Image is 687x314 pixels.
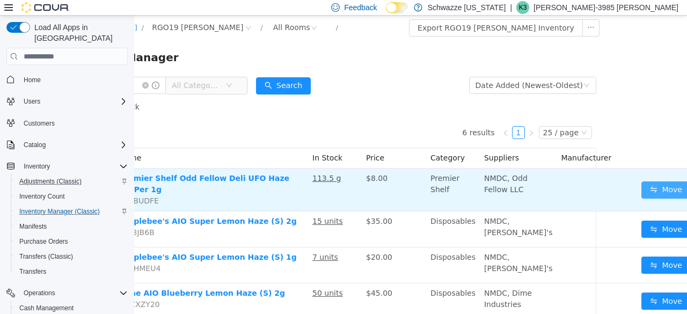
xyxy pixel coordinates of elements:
input: Dark Mode [386,2,408,13]
span: Home [24,76,41,84]
u: 50 units [178,273,209,282]
span: Customers [19,116,128,130]
span: Transfers (Classic) [19,252,73,261]
a: Inventory Manager (Classic) [15,205,104,218]
li: Next Page [391,111,404,123]
span: $8.00 [232,158,253,167]
a: Customers [19,117,59,130]
button: Inventory Manager (Classic) [11,204,132,219]
span: Price [232,138,250,147]
button: Catalog [2,137,132,152]
button: icon: swapMove [507,277,557,294]
u: 15 units [178,201,209,210]
span: Transfers [15,265,128,278]
td: Disposables [292,232,346,268]
span: / [126,8,128,16]
span: K3 [519,1,527,14]
button: Purchase Orders [11,234,132,249]
span: Inventory [24,162,50,171]
span: $45.00 [232,273,258,282]
div: All Rooms [139,4,176,20]
a: Purchase Orders [15,235,72,248]
span: / [8,8,10,16]
i: icon: left [368,114,375,121]
i: icon: close-circle [8,67,14,73]
span: Purchase Orders [15,235,128,248]
span: Inventory Count [15,190,128,203]
span: Dark Mode [386,13,386,14]
button: Inventory Count [11,189,132,204]
span: In Stock [178,138,208,147]
div: Kandice-3985 Marquez [516,1,529,14]
span: Category [296,138,331,147]
span: Catalog [24,141,46,149]
button: Home [2,71,132,87]
button: icon: swapMove [507,205,557,222]
span: / [202,8,204,16]
button: Customers [2,115,132,131]
span: Feedback [344,2,377,13]
td: Disposables [292,196,346,232]
button: icon: swapMove [507,166,557,183]
span: Inventory Manager (Classic) [15,205,128,218]
button: icon: ellipsis [448,4,465,21]
span: Manufacturer [427,138,477,147]
button: Transfers (Classic) [11,249,132,264]
span: NMDC, Odd Fellow LLC [350,158,393,178]
a: Home [19,74,45,86]
span: Transfers [19,267,46,276]
button: icon: swapMove [507,241,557,258]
span: $20.00 [232,237,258,246]
span: NMDC, Dime Industries [350,273,398,293]
span: Catalog [19,138,128,151]
span: Suppliers [350,138,385,147]
button: Operations [19,287,60,300]
span: RGO19 Hobbs [18,6,109,18]
li: 1 [378,111,391,123]
i: icon: info-circle [18,66,25,74]
span: Operations [24,289,55,297]
button: Catalog [19,138,50,151]
button: Adjustments (Classic) [11,174,132,189]
span: Inventory Count [19,192,65,201]
p: | [510,1,512,14]
button: Users [19,95,45,108]
i: icon: right [394,114,400,121]
span: Purchase Orders [19,237,68,246]
span: Customers [24,119,55,128]
span: Load All Apps in [GEOGRAPHIC_DATA] [30,22,128,43]
img: Cova [21,2,70,13]
div: Date Added (Newest-Oldest) [341,62,449,78]
button: Transfers [11,264,132,279]
i: icon: down [447,114,453,121]
p: [PERSON_NAME]-3985 [PERSON_NAME] [533,1,678,14]
a: Transfers [15,265,50,278]
span: Adjustments (Classic) [19,177,82,186]
span: Home [19,72,128,86]
span: Manifests [19,222,47,231]
i: icon: down [92,67,98,74]
a: Transfers (Classic) [15,250,77,263]
span: Manifests [15,220,128,233]
span: Adjustments (Classic) [15,175,128,188]
button: Operations [2,286,132,301]
a: Adjustments (Classic) [15,175,86,188]
span: Inventory Manager (Classic) [19,207,100,216]
span: $35.00 [232,201,258,210]
span: Inventory [19,160,128,173]
span: NMDC, [PERSON_NAME]'s [350,237,418,257]
span: Transfers (Classic) [15,250,128,263]
button: Manifests [11,219,132,234]
p: Schwazze [US_STATE] [428,1,506,14]
span: All Categories [38,64,86,75]
u: 113.5 g [178,158,207,167]
button: Inventory [2,159,132,174]
a: Inventory Count [15,190,69,203]
button: Export RGO19 [PERSON_NAME] Inventory [275,4,449,21]
span: NMDC, [PERSON_NAME]'s [350,201,418,221]
span: Users [19,95,128,108]
span: Cash Management [19,304,74,312]
li: Previous Page [365,111,378,123]
a: Manifests [15,220,51,233]
u: 7 units [178,237,204,246]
